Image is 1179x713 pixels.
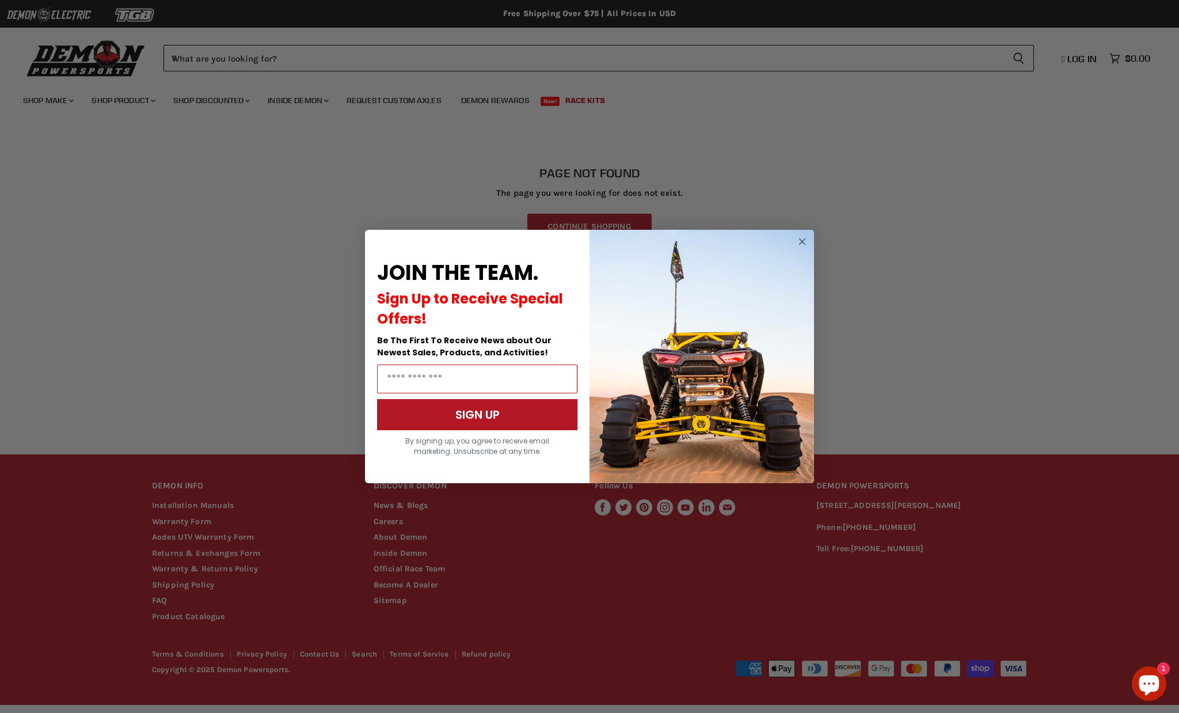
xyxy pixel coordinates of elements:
[377,399,577,430] button: SIGN UP
[377,289,563,328] span: Sign Up to Receive Special Offers!
[589,230,814,483] img: a9095488-b6e7-41ba-879d-588abfab540b.jpeg
[405,436,549,456] span: By signing up, you agree to receive email marketing. Unsubscribe at any time.
[1128,666,1170,704] inbox-online-store-chat: Shopify online store chat
[795,234,809,249] button: Close dialog
[377,335,552,358] span: Be The First To Receive News about Our Newest Sales, Products, and Activities!
[377,258,538,287] span: JOIN THE TEAM.
[377,365,577,393] input: Email Address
